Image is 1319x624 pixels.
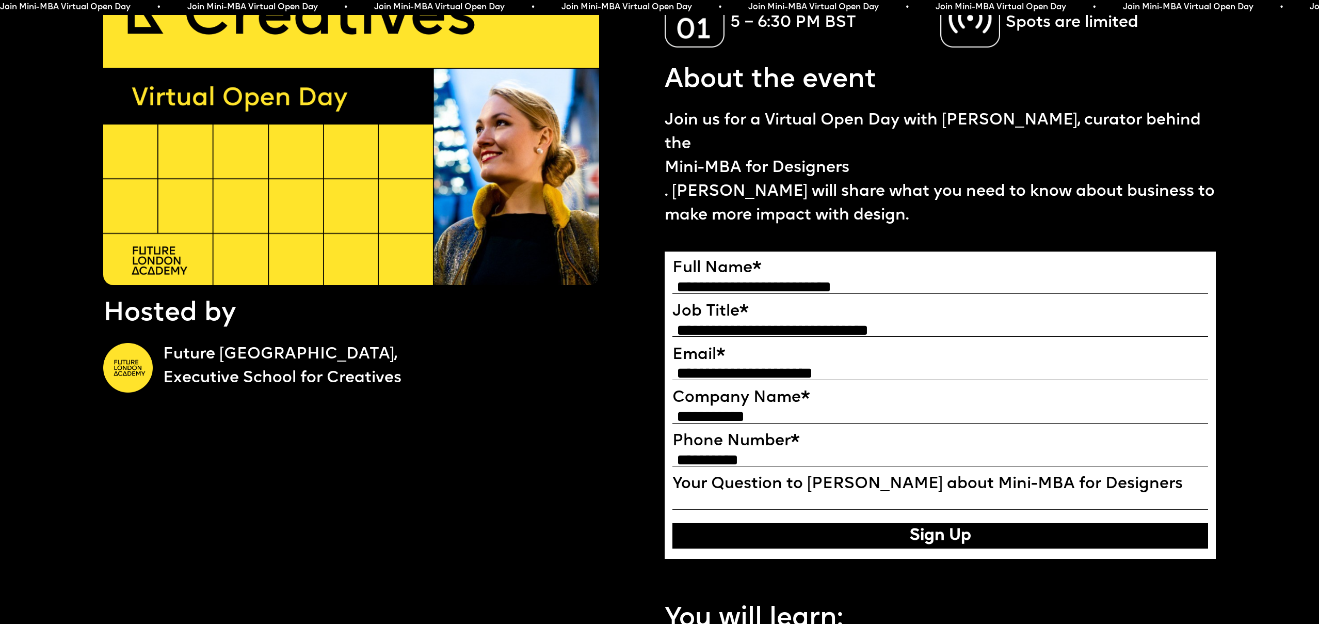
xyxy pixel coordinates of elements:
p: Hosted by [103,295,236,333]
span: • [719,2,722,12]
a: Mini-MBA for Designers [665,157,1216,180]
label: Job Title [672,303,1208,322]
label: Full Name [672,259,1208,278]
button: Sign Up [672,523,1208,549]
a: Future [GEOGRAPHIC_DATA],Executive School for Creatives [163,343,654,391]
label: Company Name [672,389,1208,408]
span: • [1280,2,1283,12]
span: • [532,2,535,12]
span: • [906,2,909,12]
label: Email [672,346,1208,365]
span: • [157,2,160,12]
span: • [344,2,347,12]
p: Join us for a Virtual Open Day with [PERSON_NAME], curator behind the . [PERSON_NAME] will share ... [665,109,1216,228]
span: • [1093,2,1096,12]
p: About the event [665,62,876,99]
img: A yellow circle with Future London Academy logo [103,343,153,393]
label: Your Question to [PERSON_NAME] about Mini-MBA for Designers [672,475,1208,494]
label: Phone Number [672,432,1208,451]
